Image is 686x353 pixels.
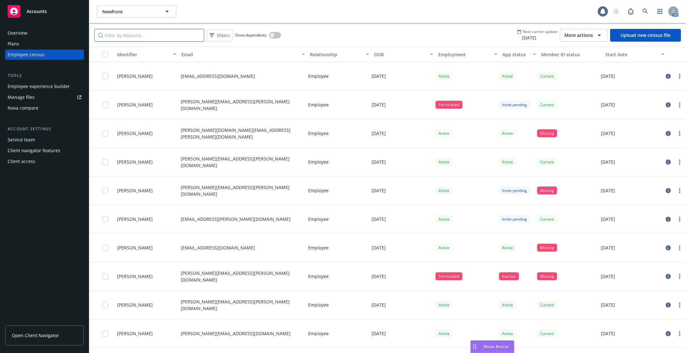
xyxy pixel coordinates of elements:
[539,47,603,62] button: Member ID status
[664,301,672,309] a: circleInformation
[5,92,84,102] a: Manage files
[601,73,615,79] p: [DATE]
[308,273,329,280] p: Employee
[117,330,153,337] span: [PERSON_NAME]
[601,330,615,337] p: [DATE]
[208,31,231,40] span: Filters
[179,47,307,62] button: Email
[601,273,615,280] p: [DATE]
[117,273,153,280] span: [PERSON_NAME]
[676,273,683,280] a: more
[537,244,557,252] div: Missing
[610,5,622,18] a: Start snowing
[115,47,179,62] button: Identifier
[499,158,516,166] div: Active
[181,244,255,251] p: [EMAIL_ADDRESS][DOMAIN_NAME]
[308,159,329,165] p: Employee
[499,329,516,337] div: Active
[181,73,255,79] p: [EMAIL_ADDRESS][DOMAIN_NAME]
[102,73,108,79] input: Toggle Row Selected
[664,101,672,109] a: circleInformation
[102,273,108,280] input: Toggle Row Selected
[537,101,557,109] div: Current
[676,215,683,223] a: more
[601,187,615,194] p: [DATE]
[181,155,303,169] p: [PERSON_NAME][EMAIL_ADDRESS][PERSON_NAME][DOMAIN_NAME]
[181,270,303,283] p: [PERSON_NAME][EMAIL_ADDRESS][PERSON_NAME][DOMAIN_NAME]
[436,47,500,62] button: Employment
[537,272,557,280] div: Missing
[117,187,153,194] span: [PERSON_NAME]
[676,130,683,137] a: more
[372,244,386,251] p: [DATE]
[601,302,615,308] p: [DATE]
[610,29,681,42] a: Upload new census file
[664,158,672,166] a: circleInformation
[537,72,557,80] div: Current
[372,330,386,337] p: [DATE]
[308,130,329,137] p: Employee
[217,32,230,39] span: Filters
[435,129,453,137] div: Active
[601,101,615,108] p: [DATE]
[5,135,84,145] a: Service team
[499,301,516,309] div: Active
[537,129,557,137] div: Missing
[664,187,672,194] a: circleInformation
[117,302,153,308] span: [PERSON_NAME]
[117,51,169,58] div: Identifier
[181,98,303,112] p: [PERSON_NAME][EMAIL_ADDRESS][PERSON_NAME][DOMAIN_NAME]
[5,156,84,166] a: Client access
[601,159,615,165] p: [DATE]
[664,244,672,252] a: circleInformation
[5,126,84,132] div: Account settings
[181,51,298,58] div: Email
[207,30,232,41] button: Filters
[676,187,683,194] a: more
[676,330,683,337] a: more
[27,9,47,14] span: Accounts
[484,344,509,349] span: Nova Assist
[435,272,462,280] div: Terminated
[181,184,303,197] p: [PERSON_NAME][EMAIL_ADDRESS][PERSON_NAME][DOMAIN_NAME]
[654,5,666,18] a: Switch app
[676,72,683,80] a: more
[624,5,637,18] a: Report a Bug
[307,47,372,62] button: Relationship
[435,215,453,223] div: Active
[308,73,329,79] p: Employee
[102,159,108,165] input: Toggle Row Selected
[372,47,436,62] button: DOB
[308,244,329,251] p: Employee
[500,47,538,62] button: App status
[5,3,84,20] a: Accounts
[181,127,303,140] p: [PERSON_NAME][DOMAIN_NAME][EMAIL_ADDRESS][PERSON_NAME][DOMAIN_NAME]
[5,39,84,49] a: Plans
[308,101,329,108] p: Employee
[181,330,291,337] p: [PERSON_NAME][EMAIL_ADDRESS][DOMAIN_NAME]
[102,187,108,194] input: Toggle Row Selected
[5,72,84,79] div: Tools
[308,216,329,222] p: Employee
[601,216,615,222] p: [DATE]
[102,51,108,58] input: Select all
[372,302,386,308] p: [DATE]
[8,135,35,145] div: Service team
[181,216,291,222] p: [EMAIL_ADDRESS][PERSON_NAME][DOMAIN_NAME]
[8,39,19,49] div: Plans
[676,101,683,109] a: more
[499,244,516,252] div: Active
[117,130,153,137] span: [PERSON_NAME]
[601,244,615,251] p: [DATE]
[102,302,108,308] input: Toggle Row Selected
[435,329,453,337] div: Active
[102,102,108,108] input: Toggle Row Selected
[435,72,453,80] div: Active
[102,130,108,137] input: Toggle Row Selected
[372,273,386,280] p: [DATE]
[435,158,453,166] div: Active
[8,81,70,92] div: Employee experience builder
[435,187,453,194] div: Active
[5,103,84,113] a: Nova compare
[97,5,176,18] button: Newfront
